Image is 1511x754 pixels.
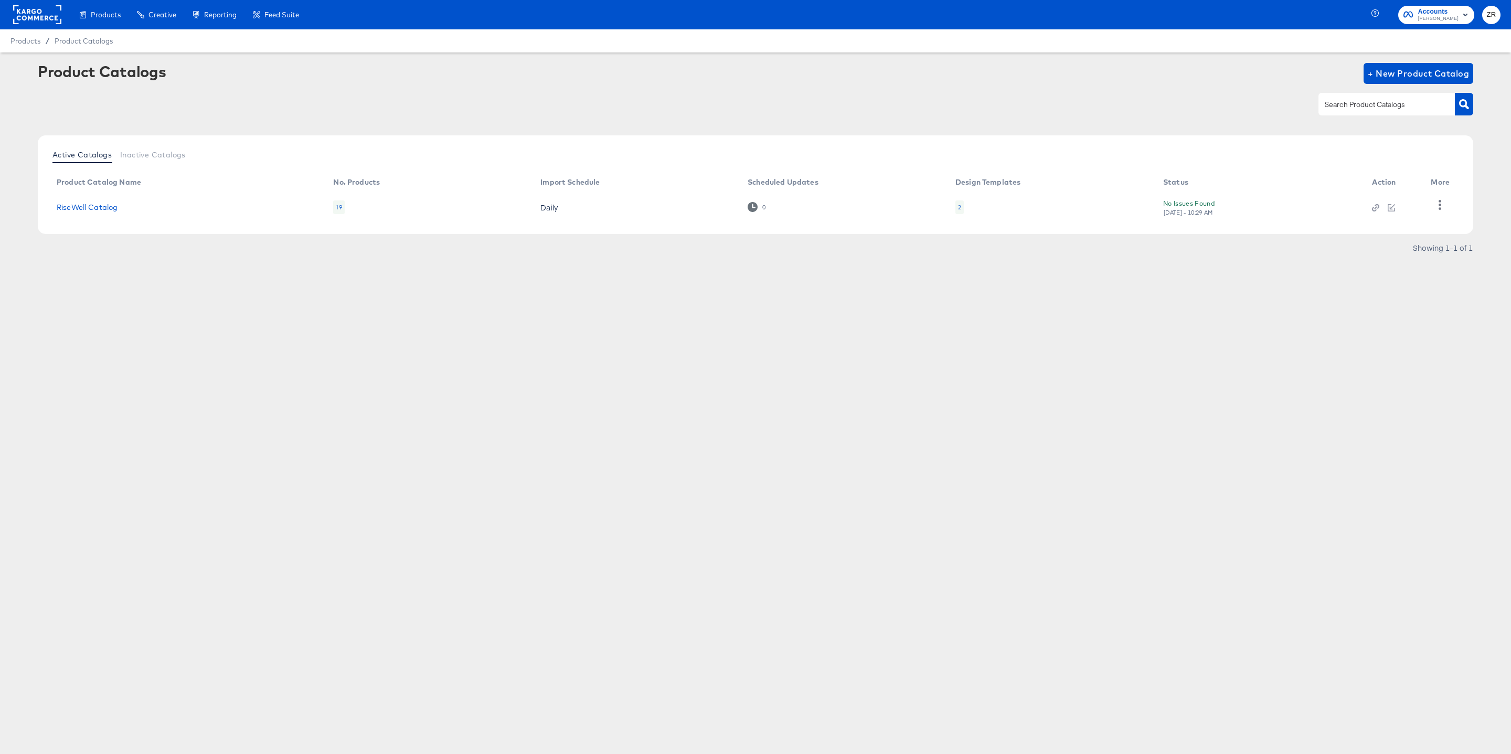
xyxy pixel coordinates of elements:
div: Product Catalogs [38,63,166,80]
span: / [40,37,55,45]
th: Status [1155,174,1364,191]
div: 19 [333,200,344,214]
span: Creative [148,10,176,19]
span: Feed Suite [264,10,299,19]
div: Scheduled Updates [748,178,818,186]
div: 0 [762,204,766,211]
div: Product Catalog Name [57,178,141,186]
span: Inactive Catalogs [120,151,186,159]
a: Product Catalogs [55,37,113,45]
span: [PERSON_NAME] [1418,15,1459,23]
span: Products [91,10,121,19]
div: 2 [958,203,961,211]
a: RiseWell Catalog [57,203,118,211]
input: Search Product Catalogs [1323,99,1434,111]
th: Action [1364,174,1422,191]
div: Design Templates [955,178,1020,186]
div: 0 [748,202,766,212]
span: Products [10,37,40,45]
th: More [1422,174,1462,191]
div: Showing 1–1 of 1 [1412,244,1473,251]
span: Accounts [1418,6,1459,17]
span: ZR [1486,9,1496,21]
span: Reporting [204,10,237,19]
span: Active Catalogs [52,151,112,159]
td: Daily [532,191,739,224]
button: + New Product Catalog [1364,63,1473,84]
div: No. Products [333,178,380,186]
div: 2 [955,200,964,214]
div: Import Schedule [540,178,600,186]
span: + New Product Catalog [1368,66,1469,81]
button: Accounts[PERSON_NAME] [1398,6,1474,24]
button: ZR [1482,6,1501,24]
